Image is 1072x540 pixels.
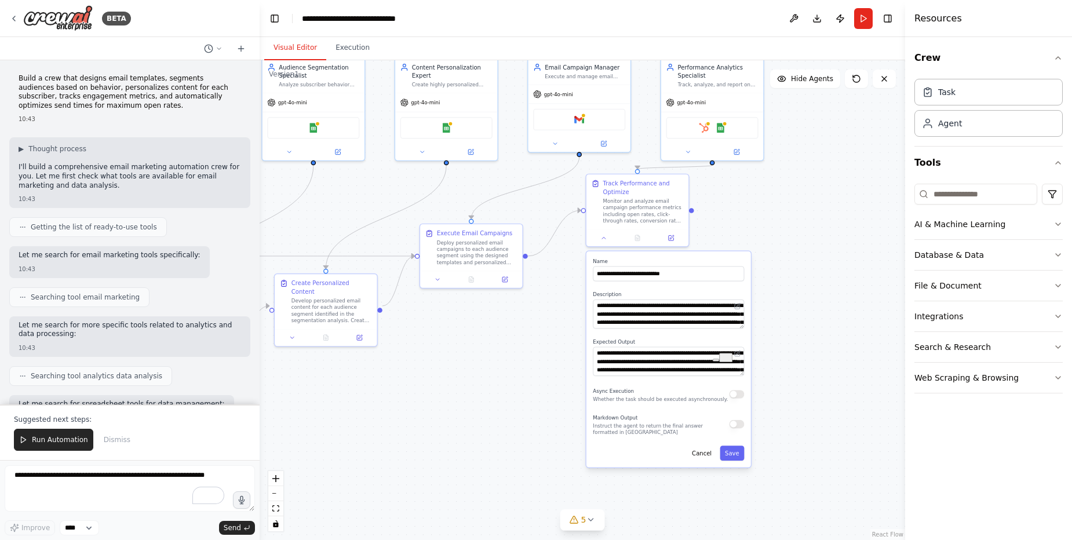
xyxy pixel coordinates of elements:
div: Create highly personalized email content for each subscriber segment identified for {campaign_typ... [412,81,493,87]
g: Edge from 01f23ad9-1c9c-4d26-bfa0-ea37d173b2a8 to 4984f86e-c76b-428d-a8f4-1e684d37dcd0 [633,160,716,173]
button: Execution [326,36,379,60]
button: Start a new chat [232,42,250,56]
div: Performance Analytics Specialist [678,63,759,80]
div: Execute Email CampaignsDeploy personalized email campaigns to each audience segment using the des... [420,224,523,289]
div: AI & Machine Learning [914,218,1005,230]
button: zoom in [268,471,283,486]
div: Execute Email Campaigns [437,229,513,238]
button: fit view [268,501,283,516]
span: gpt-4o-mini [278,99,307,105]
button: Save [720,446,744,461]
span: Getting the list of ready-to-use tools [31,222,157,232]
div: Execute and manage email campaigns for {campaign_type}, coordinating template deployment, content... [545,73,625,79]
button: zoom out [268,486,283,501]
nav: breadcrumb [302,13,396,24]
div: Track, analyze, and report on email campaign performance metrics including open rates, click-thro... [678,81,759,87]
div: Develop personalized email content for each audience segment identified in the segmentation analy... [291,297,372,324]
div: Tools [914,179,1063,403]
div: Track Performance and Optimize [603,180,684,196]
g: Edge from 920d5cf7-d81d-4fb3-9fee-fc4f34430c06 to 25004201-ce09-4c39-ab3f-7845b4051bf6 [237,252,415,260]
button: Hide Agents [770,70,840,88]
span: Improve [21,523,50,532]
button: File & Document [914,271,1063,301]
button: ▶Thought process [19,144,86,154]
button: Visual Editor [264,36,326,60]
button: Hide right sidebar [880,10,896,27]
a: React Flow attribution [872,531,903,538]
span: Markdown Output [593,415,637,421]
div: Create Personalized Content [291,279,372,296]
img: Logo [23,5,93,31]
button: Open in side panel [580,138,627,148]
button: Send [219,521,255,535]
span: gpt-4o-mini [411,99,440,105]
div: BETA [102,12,131,25]
button: Database & Data [914,240,1063,270]
span: Searching tool analytics data analysis [31,371,162,381]
div: File & Document [914,280,982,291]
span: gpt-4o-mini [544,91,573,97]
div: Content Personalization ExpertCreate highly personalized email content for each subscriber segmen... [395,57,498,161]
div: 10:43 [19,195,241,203]
button: Open in side panel [490,275,519,284]
span: Send [224,523,241,532]
button: Integrations [914,301,1063,331]
div: Content Personalization Expert [412,63,493,80]
button: Web Scraping & Browsing [914,363,1063,393]
p: Build a crew that designs email templates, segments audiences based on behavior, personalizes con... [19,74,241,110]
button: Cancel [687,446,717,461]
p: Let me search for spreadsheet tools for data management: [19,400,225,409]
div: Deploy personalized email campaigns to each audience segment using the designed templates and per... [437,239,517,266]
div: Database & Data [914,249,984,261]
label: Description [593,291,744,298]
button: Hide left sidebar [267,10,283,27]
div: React Flow controls [268,471,283,531]
g: Edge from 4ba1c4a5-ec0a-4a69-b330-dc01735267cf to ca16e70f-64df-479e-be8c-a6beacc184ed [176,165,318,294]
img: Gmail [574,115,584,125]
div: Agent [938,118,962,129]
div: Version 1 [269,70,299,79]
div: 10:43 [19,344,241,352]
textarea: To enrich screen reader interactions, please activate Accessibility in Grammarly extension settings [5,465,255,512]
div: Integrations [914,311,963,322]
button: Click to speak your automation idea [233,491,250,509]
button: No output available [454,275,489,284]
div: Track Performance and OptimizeMonitor and analyze email campaign performance metrics including op... [585,174,689,247]
p: Whether the task should be executed asynchronously. [593,396,728,402]
button: 5 [560,509,605,531]
g: Edge from b0b943ac-cef6-42df-a895-c4c6e4b65d6d to a3afd494-6660-4624-b86a-34d6961ce93f [322,165,450,269]
span: ▶ [19,144,24,154]
img: Google Sheets [716,123,725,133]
span: Hide Agents [791,74,833,83]
g: Edge from a3afd494-6660-4624-b86a-34d6961ce93f to 25004201-ce09-4c39-ab3f-7845b4051bf6 [382,252,415,310]
div: Performance Analytics SpecialistTrack, analyze, and report on email campaign performance metrics ... [660,57,764,161]
button: Improve [5,520,55,535]
button: Switch to previous chat [199,42,227,56]
button: Crew [914,42,1063,74]
p: Suggested next steps: [14,415,246,424]
button: Open in side panel [447,147,494,157]
img: Google Sheets [308,123,318,133]
button: Search & Research [914,332,1063,362]
p: Let me search for email marketing tools specifically: [19,251,200,260]
span: Async Execution [593,388,634,394]
div: Audience Segmentation SpecialistAnalyze subscriber behavior data and create targeted audience seg... [261,57,365,161]
button: Run Automation [14,429,93,451]
button: Open in side panel [345,333,374,342]
div: Crew [914,74,1063,146]
div: 10:43 [19,115,241,123]
span: Searching tool email marketing [31,293,140,302]
span: Thought process [28,144,86,154]
div: Analyze subscriber behavior data and create targeted audience segments for {campaign_type} campai... [279,81,359,87]
button: Dismiss [98,429,136,451]
p: I'll build a comprehensive email marketing automation crew for you. Let me first check what tools... [19,163,241,190]
div: 10:43 [19,265,200,273]
button: Open in editor [732,301,742,311]
button: AI & Machine Learning [914,209,1063,239]
button: No output available [620,233,655,243]
div: Email Campaign ManagerExecute and manage email campaigns for {campaign_type}, coordinating templa... [527,57,631,153]
g: Edge from ca16e70f-64df-479e-be8c-a6beacc184ed to a3afd494-6660-4624-b86a-34d6961ce93f [237,302,269,340]
p: Let me search for more specific tools related to analytics and data processing: [19,321,241,339]
button: Open in side panel [713,147,760,157]
button: No output available [308,333,344,342]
